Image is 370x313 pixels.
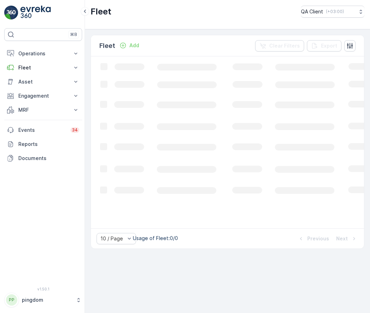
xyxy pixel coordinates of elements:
[4,151,82,165] a: Documents
[18,64,68,71] p: Fleet
[133,235,178,242] p: Usage of Fleet : 0/0
[6,294,17,306] div: PP
[99,41,115,51] p: Fleet
[4,6,18,20] img: logo
[4,61,82,75] button: Fleet
[307,40,341,51] button: Export
[20,6,51,20] img: logo_light-DOdMpM7g.png
[18,78,68,85] p: Asset
[4,75,82,89] button: Asset
[301,6,364,18] button: QA Client(+03:00)
[301,8,323,15] p: QA Client
[22,296,72,303] p: pingdom
[18,141,79,148] p: Reports
[18,155,79,162] p: Documents
[297,234,330,243] button: Previous
[269,42,300,49] p: Clear Filters
[70,32,77,37] p: ⌘B
[18,127,66,134] p: Events
[129,42,139,49] p: Add
[117,41,142,50] button: Add
[18,50,68,57] p: Operations
[4,47,82,61] button: Operations
[4,123,82,137] a: Events34
[326,9,344,14] p: ( +03:00 )
[4,103,82,117] button: MRF
[335,234,358,243] button: Next
[91,6,111,17] p: Fleet
[4,293,82,307] button: PPpingdom
[336,235,348,242] p: Next
[72,127,78,133] p: 34
[307,235,329,242] p: Previous
[321,42,337,49] p: Export
[18,92,68,99] p: Engagement
[18,106,68,113] p: MRF
[4,287,82,291] span: v 1.50.1
[255,40,304,51] button: Clear Filters
[4,137,82,151] a: Reports
[4,89,82,103] button: Engagement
